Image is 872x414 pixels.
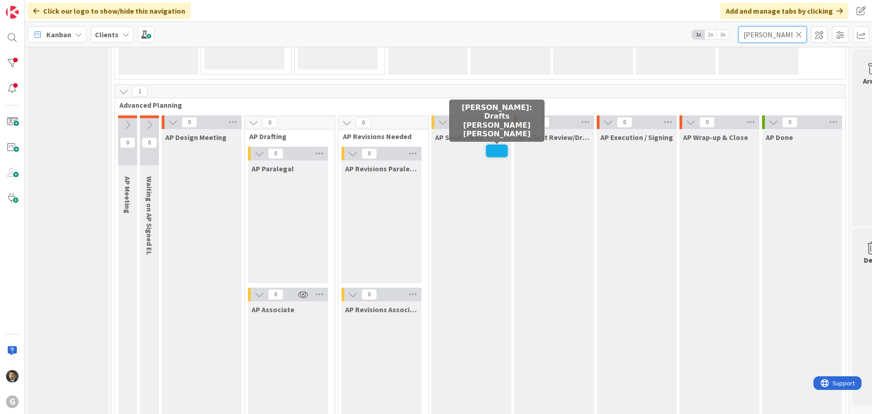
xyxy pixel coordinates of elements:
span: 0 [362,289,377,300]
span: AP Wrap-up & Close [683,133,748,142]
span: 0 [356,117,371,128]
span: 1x [692,30,704,39]
span: 0 [782,117,798,128]
span: AP Design Meeting [165,133,227,142]
span: AP Done [766,133,793,142]
img: CG [6,370,19,383]
div: Add and manage tabs by clicking [720,3,848,19]
span: AP Revisions Associate [345,305,418,314]
span: Advanced Planning [119,100,834,110]
span: AP Execution / Signing [600,133,673,142]
span: 3x [717,30,729,39]
span: AP Associate [252,305,294,314]
span: 0 [617,117,632,128]
span: 0 [699,117,715,128]
span: AP Drafting [249,132,323,141]
span: 0 [120,137,135,148]
input: Quick Filter... [738,26,807,43]
span: AP Client Review/Draft Review Meeting [518,133,590,142]
span: Kanban [46,29,71,40]
span: 0 [182,117,197,128]
span: Waiting on AP Signed EL [145,176,154,255]
b: Clients [95,30,119,39]
span: AP Revisions Paralegal [345,164,418,173]
span: 1 [132,86,148,97]
span: AP Revisions Needed [343,132,417,141]
div: Click our logo to show/hide this navigation [28,3,191,19]
span: 2x [704,30,717,39]
span: 0 [268,289,283,300]
span: 0 [362,148,377,159]
span: 0 [268,148,283,159]
div: G [6,395,19,408]
span: Support [19,1,41,12]
img: Visit kanbanzone.com [6,6,19,19]
span: AP Send Drafts [435,133,483,142]
span: 0 [142,137,157,148]
span: 0 [262,117,277,128]
span: AP Paralegal [252,164,294,173]
span: AP Meeting [123,176,132,214]
h5: [PERSON_NAME]: Drafts [PERSON_NAME] [PERSON_NAME] [453,103,541,138]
